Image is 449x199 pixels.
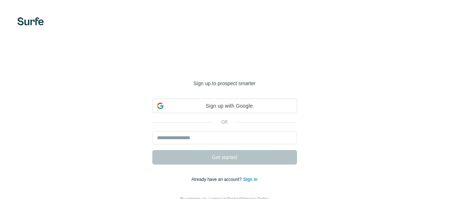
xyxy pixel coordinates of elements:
[243,177,258,182] a: Sign in
[191,177,243,182] span: Already have an account?
[152,49,297,78] h1: Welcome to [GEOGRAPHIC_DATA]
[152,99,297,113] div: Sign up with Google
[152,80,297,87] p: Sign up to prospect smarter
[166,102,292,110] span: Sign up with Google
[17,17,44,25] img: Surfe's logo
[213,119,236,125] p: or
